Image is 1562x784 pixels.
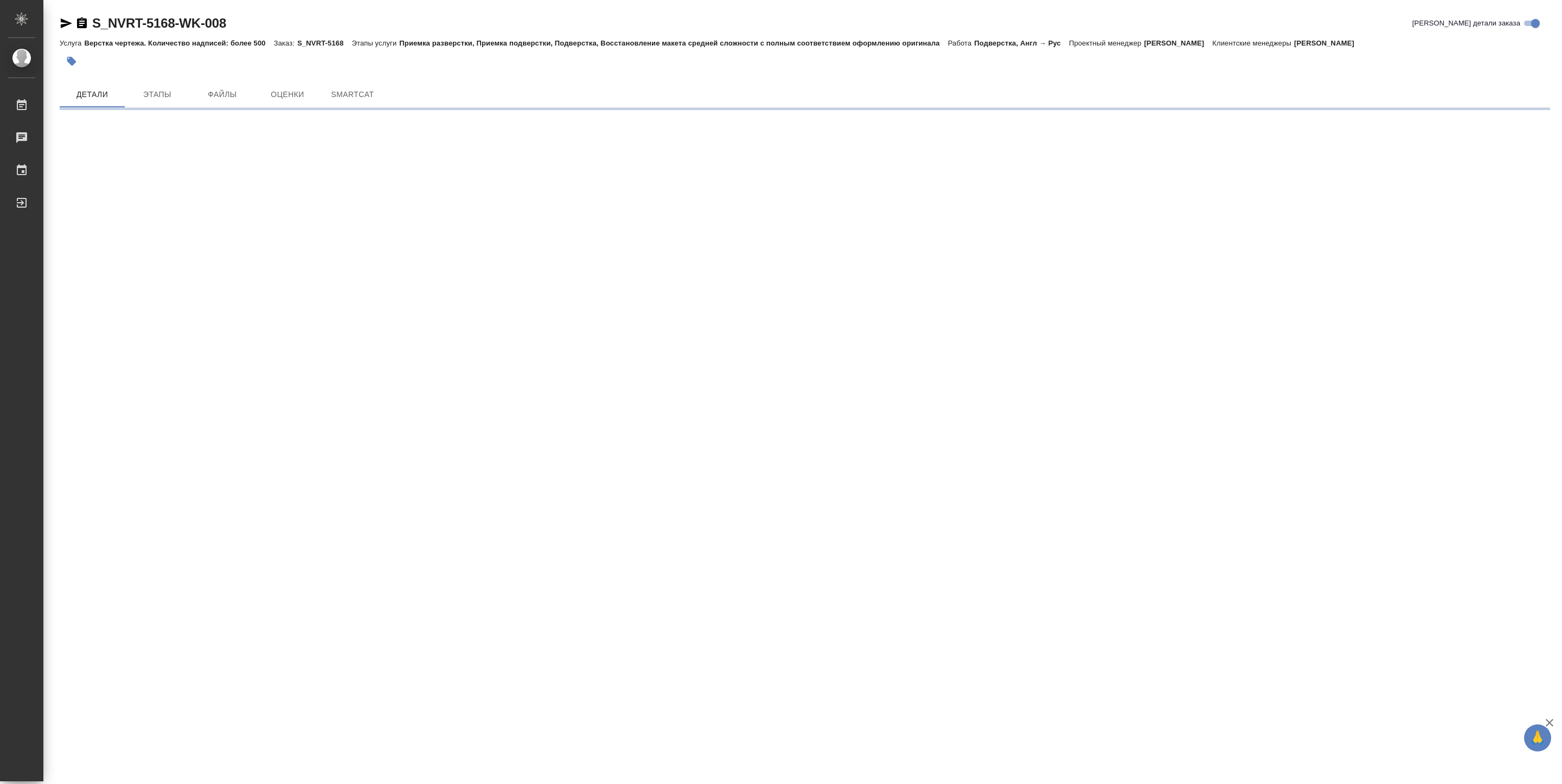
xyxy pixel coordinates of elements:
[75,17,88,30] button: Скопировать ссылку
[1294,39,1362,47] p: [PERSON_NAME]
[1524,724,1551,751] button: 🙏
[297,39,351,47] p: S_NVRT-5168
[399,39,948,47] p: Приемка разверстки, Приемка подверстки, Подверстка, Восстановление макета средней сложности с пол...
[92,16,226,30] a: S_NVRT-5168-WK-008
[1412,18,1520,29] span: [PERSON_NAME] детали заказа
[948,39,975,47] p: Работа
[352,39,400,47] p: Этапы услуги
[196,88,248,101] span: Файлы
[131,88,183,101] span: Этапы
[66,88,118,101] span: Детали
[1144,39,1212,47] p: [PERSON_NAME]
[84,39,273,47] p: Верстка чертежа. Количество надписей: более 500
[60,17,73,30] button: Скопировать ссылку для ЯМессенджера
[974,39,1069,47] p: Подверстка, Англ → Рус
[1528,727,1547,749] span: 🙏
[1212,39,1294,47] p: Клиентские менеджеры
[261,88,313,101] span: Оценки
[60,39,84,47] p: Услуга
[327,88,379,101] span: SmartCat
[1069,39,1144,47] p: Проектный менеджер
[274,39,297,47] p: Заказ:
[60,49,84,73] button: Добавить тэг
